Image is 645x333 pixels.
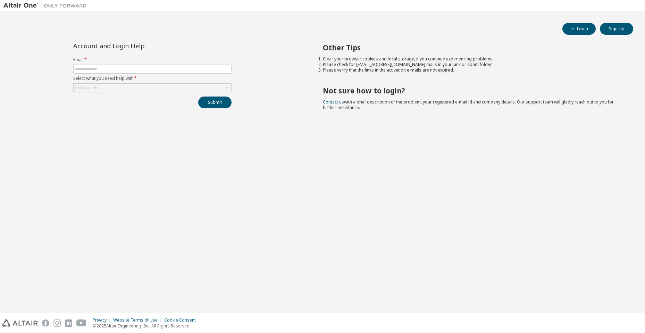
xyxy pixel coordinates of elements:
h2: Not sure how to login? [323,86,621,95]
img: youtube.svg [76,319,86,327]
h2: Other Tips [323,43,621,52]
li: Clear your browser cookies and local storage, if you continue experiencing problems. [323,56,621,62]
img: facebook.svg [42,319,49,327]
label: Email [73,57,232,63]
div: Click to select [74,84,231,92]
div: Account and Login Help [73,43,200,49]
img: altair_logo.svg [2,319,38,327]
li: Please verify that the links in the activation e-mails are not expired. [323,67,621,73]
div: Click to select [75,85,102,91]
button: Submit [198,97,232,108]
li: Please check for [EMAIL_ADDRESS][DOMAIN_NAME] mails in your junk or spam folder. [323,62,621,67]
img: Altair One [3,2,90,9]
button: Login [562,23,596,35]
button: Sign Up [600,23,633,35]
div: Cookie Consent [164,317,200,323]
img: instagram.svg [53,319,61,327]
img: linkedin.svg [65,319,72,327]
div: Privacy [93,317,113,323]
div: Website Terms of Use [113,317,164,323]
p: © 2025 Altair Engineering, Inc. All Rights Reserved. [93,323,200,329]
label: Select what you need help with [73,76,232,81]
span: with a brief description of the problem, your registered e-mail id and company details. Our suppo... [323,99,614,110]
a: Contact us [323,99,344,105]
